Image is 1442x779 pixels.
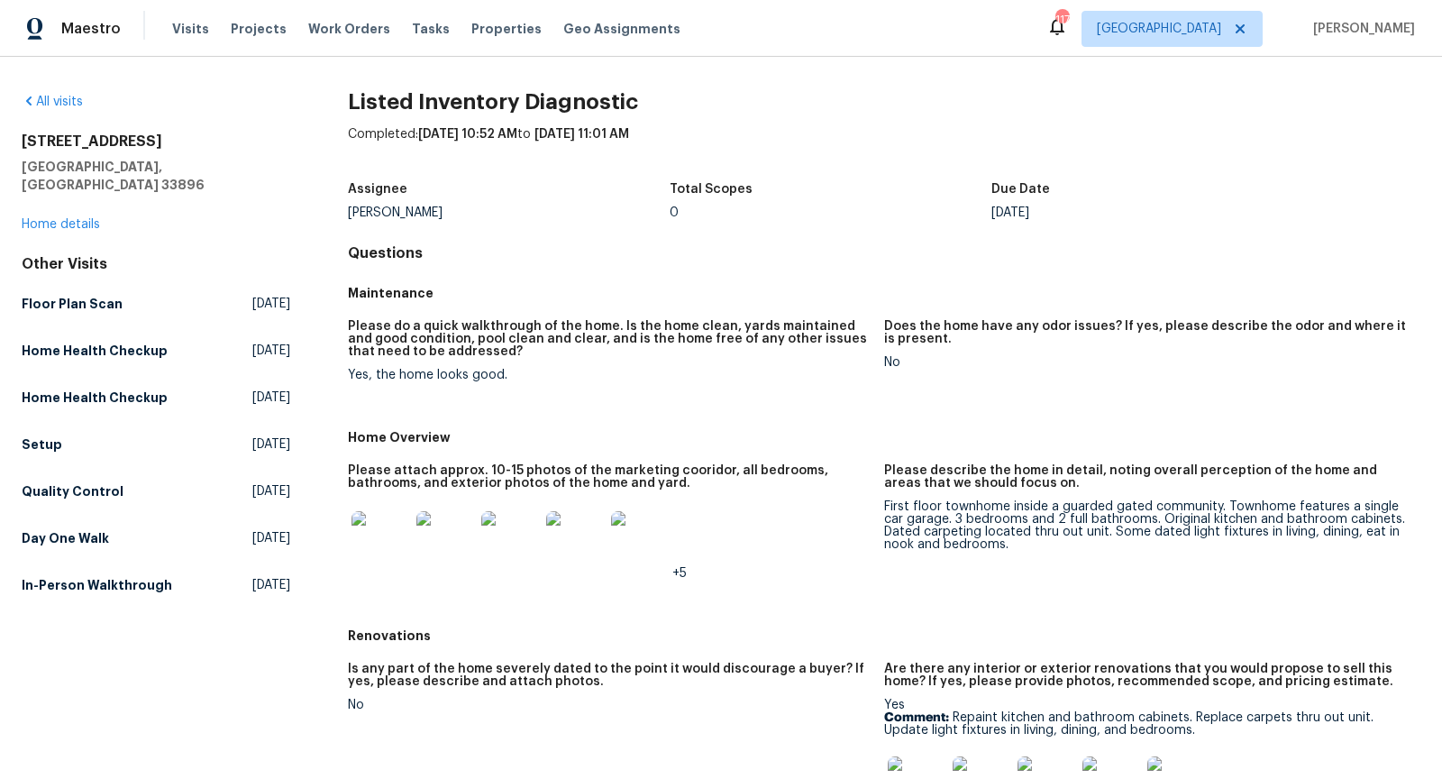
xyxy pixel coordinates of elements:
[348,244,1420,262] h4: Questions
[252,482,290,500] span: [DATE]
[412,23,450,35] span: Tasks
[22,522,290,554] a: Day One Walk[DATE]
[348,699,870,711] div: No
[22,529,109,547] h5: Day One Walk
[348,464,870,490] h5: Please attach approx. 10-15 photos of the marketing cooridor, all bedrooms, bathrooms, and exteri...
[22,295,123,313] h5: Floor Plan Scan
[471,20,542,38] span: Properties
[884,320,1406,345] h5: Does the home have any odor issues? If yes, please describe the odor and where it is present.
[22,158,290,194] h5: [GEOGRAPHIC_DATA], [GEOGRAPHIC_DATA] 33896
[348,663,870,688] h5: Is any part of the home severely dated to the point it would discourage a buyer? If yes, please d...
[991,183,1050,196] h5: Due Date
[670,206,991,219] div: 0
[22,475,290,508] a: Quality Control[DATE]
[348,284,1420,302] h5: Maintenance
[884,711,949,724] b: Comment:
[991,206,1313,219] div: [DATE]
[348,206,670,219] div: [PERSON_NAME]
[884,500,1406,551] div: First floor townhome inside a guarded gated community. Townhome features a single car garage. 3 b...
[884,663,1406,688] h5: Are there any interior or exterior renovations that you would propose to sell this home? If yes, ...
[670,183,753,196] h5: Total Scopes
[22,435,62,454] h5: Setup
[22,482,123,500] h5: Quality Control
[348,183,407,196] h5: Assignee
[22,218,100,231] a: Home details
[884,356,1406,369] div: No
[308,20,390,38] span: Work Orders
[348,320,870,358] h5: Please do a quick walkthrough of the home. Is the home clean, yards maintained and good condition...
[1055,11,1068,29] div: 117
[563,20,680,38] span: Geo Assignments
[172,20,209,38] span: Visits
[348,93,1420,111] h2: Listed Inventory Diagnostic
[22,428,290,461] a: Setup[DATE]
[348,627,1420,645] h5: Renovations
[22,342,168,360] h5: Home Health Checkup
[231,20,287,38] span: Projects
[252,435,290,454] span: [DATE]
[22,288,290,320] a: Floor Plan Scan[DATE]
[884,711,1406,737] p: Repaint kitchen and bathroom cabinets. Replace carpets thru out unit. Update light fixtures in li...
[22,335,290,367] a: Home Health Checkup[DATE]
[252,342,290,360] span: [DATE]
[22,96,83,108] a: All visits
[672,567,687,580] span: +5
[418,128,517,141] span: [DATE] 10:52 AM
[1306,20,1415,38] span: [PERSON_NAME]
[22,255,290,273] div: Other Visits
[252,295,290,313] span: [DATE]
[534,128,629,141] span: [DATE] 11:01 AM
[22,576,172,594] h5: In-Person Walkthrough
[22,381,290,414] a: Home Health Checkup[DATE]
[22,569,290,601] a: In-Person Walkthrough[DATE]
[22,389,168,407] h5: Home Health Checkup
[252,576,290,594] span: [DATE]
[22,133,290,151] h2: [STREET_ADDRESS]
[348,125,1420,172] div: Completed: to
[61,20,121,38] span: Maestro
[252,529,290,547] span: [DATE]
[884,464,1406,490] h5: Please describe the home in detail, noting overall perception of the home and areas that we shoul...
[252,389,290,407] span: [DATE]
[348,369,870,381] div: Yes, the home looks good.
[348,428,1420,446] h5: Home Overview
[1097,20,1221,38] span: [GEOGRAPHIC_DATA]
